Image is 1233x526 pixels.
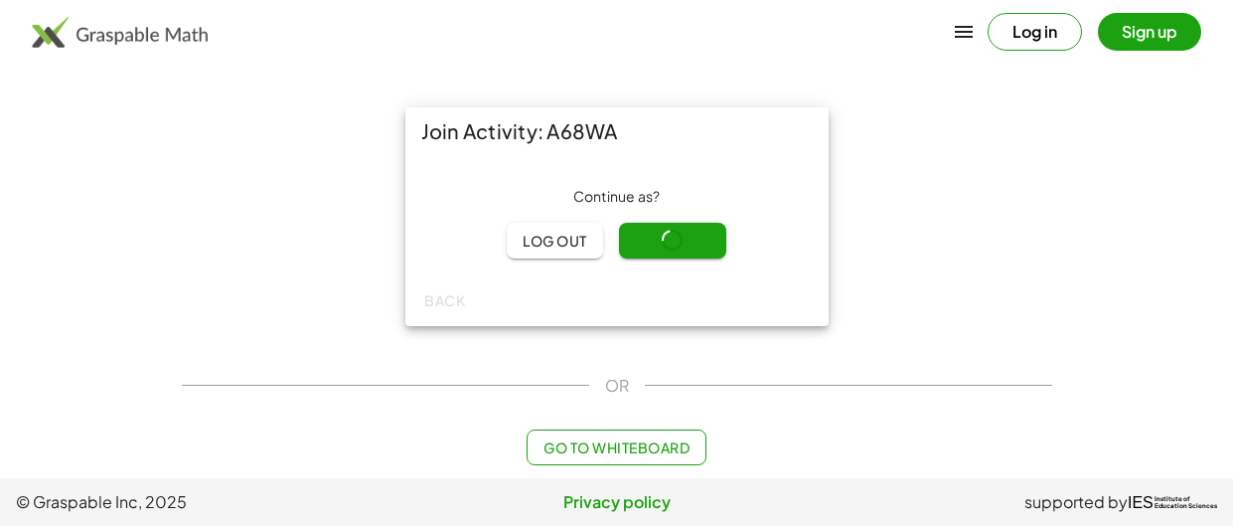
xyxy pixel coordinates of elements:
[416,490,817,514] a: Privacy policy
[1128,493,1154,512] span: IES
[543,438,690,456] span: Go to Whiteboard
[523,232,587,250] span: Log out
[1098,13,1201,51] button: Sign up
[1024,490,1128,514] span: supported by
[421,187,813,207] div: Continue as ?
[507,223,603,259] button: Log out
[1128,490,1217,514] a: IESInstitute ofEducation Sciences
[405,107,829,155] div: Join Activity: A68WA
[605,374,629,398] span: OR
[527,430,706,465] button: Go to Whiteboard
[16,490,416,514] span: © Graspable Inc, 2025
[1155,496,1217,510] span: Institute of Education Sciences
[988,13,1082,51] button: Log in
